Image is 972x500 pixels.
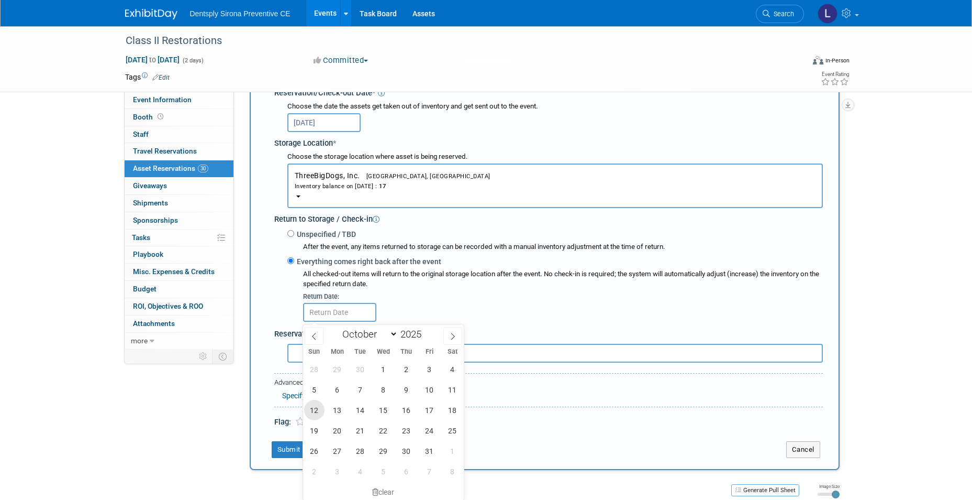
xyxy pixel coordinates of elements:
[373,379,394,400] span: October 8, 2025
[419,400,440,420] span: October 17, 2025
[372,349,395,355] span: Wed
[349,349,372,355] span: Tue
[125,109,233,126] a: Booth
[327,420,348,441] span: October 20, 2025
[304,359,325,379] span: September 28, 2025
[395,349,418,355] span: Thu
[304,420,325,441] span: October 19, 2025
[304,379,325,400] span: October 5, 2025
[148,56,158,64] span: to
[274,135,823,149] div: Storage Location
[133,302,203,310] span: ROI, Objectives & ROO
[303,269,823,289] div: All checked-out items will return to the original storage location after the event. No check-in i...
[125,316,233,332] a: Attachments
[274,329,823,340] div: Reservation Notes
[818,483,840,490] div: Image Size
[133,181,167,190] span: Giveaways
[441,349,464,355] span: Sat
[133,95,192,104] span: Event Information
[813,56,823,64] img: Format-Inperson.png
[125,264,233,280] a: Misc. Expenses & Credits
[295,181,815,191] div: Inventory balance on [DATE] :
[373,441,394,461] span: October 29, 2025
[125,195,233,212] a: Shipments
[419,441,440,461] span: October 31, 2025
[125,72,170,82] td: Tags
[125,92,233,108] a: Event Information
[304,461,325,482] span: November 2, 2025
[190,9,291,18] span: Dentsply Sirona Preventive CE
[419,420,440,441] span: October 24, 2025
[194,350,213,363] td: Personalize Event Tab Strip
[786,441,820,458] button: Cancel
[198,165,208,172] span: 30
[125,230,233,246] a: Tasks
[133,267,215,276] span: Misc. Expenses & Credits
[272,441,306,458] button: Submit
[327,441,348,461] span: October 27, 2025
[350,359,371,379] span: September 30, 2025
[304,441,325,461] span: October 26, 2025
[294,229,356,240] label: Unspecified / TBD
[287,152,823,162] div: Choose the storage location where asset is being reserved.
[350,420,371,441] span: October 21, 2025
[419,359,440,379] span: October 3, 2025
[131,336,148,345] span: more
[125,55,180,64] span: [DATE] [DATE]
[373,420,394,441] span: October 22, 2025
[133,113,165,121] span: Booth
[125,160,233,177] a: Asset Reservations30
[274,211,823,225] div: Return to Storage / Check-in
[396,441,417,461] span: October 30, 2025
[133,130,149,138] span: Staff
[152,74,170,81] a: Edit
[377,183,386,190] span: 17
[770,10,794,18] span: Search
[327,461,348,482] span: November 3, 2025
[133,285,157,293] span: Budget
[274,417,291,427] span: Flag:
[303,349,326,355] span: Sun
[287,102,823,112] div: Choose the date the assets get taken out of inventory and get sent out to the event.
[294,256,441,267] label: Everything comes right back after the event
[287,113,361,132] input: Reservation Date
[125,246,233,263] a: Playbook
[125,9,177,19] img: ExhibitDay
[274,378,823,388] div: Advanced Options
[327,359,348,379] span: September 29, 2025
[182,57,204,64] span: (2 days)
[350,441,371,461] span: October 28, 2025
[442,359,463,379] span: October 4, 2025
[327,379,348,400] span: October 6, 2025
[212,350,233,363] td: Toggle Event Tabs
[373,461,394,482] span: November 5, 2025
[304,400,325,420] span: October 12, 2025
[133,164,208,172] span: Asset Reservations
[133,216,178,224] span: Sponsorships
[338,328,398,341] select: Month
[287,164,823,208] button: ThreeBigDogs, Inc.[GEOGRAPHIC_DATA], [GEOGRAPHIC_DATA]Inventory balance on [DATE] :17
[396,461,417,482] span: November 6, 2025
[132,233,150,242] span: Tasks
[396,359,417,379] span: October 2, 2025
[125,298,233,315] a: ROI, Objectives & ROO
[133,319,175,328] span: Attachments
[133,250,163,258] span: Playbook
[398,328,429,340] input: Year
[756,5,804,23] a: Search
[125,333,233,350] a: more
[282,392,398,400] a: Specify Shipping Logistics Category
[327,400,348,420] span: October 13, 2025
[350,461,371,482] span: November 4, 2025
[442,379,463,400] span: October 11, 2025
[122,31,788,50] div: Class II Restorations
[295,171,815,191] span: ThreeBigDogs, Inc.
[373,400,394,420] span: October 15, 2025
[396,400,417,420] span: October 16, 2025
[396,420,417,441] span: October 23, 2025
[125,126,233,143] a: Staff
[373,359,394,379] span: October 1, 2025
[125,212,233,229] a: Sponsorships
[350,400,371,420] span: October 14, 2025
[742,55,850,70] div: Event Format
